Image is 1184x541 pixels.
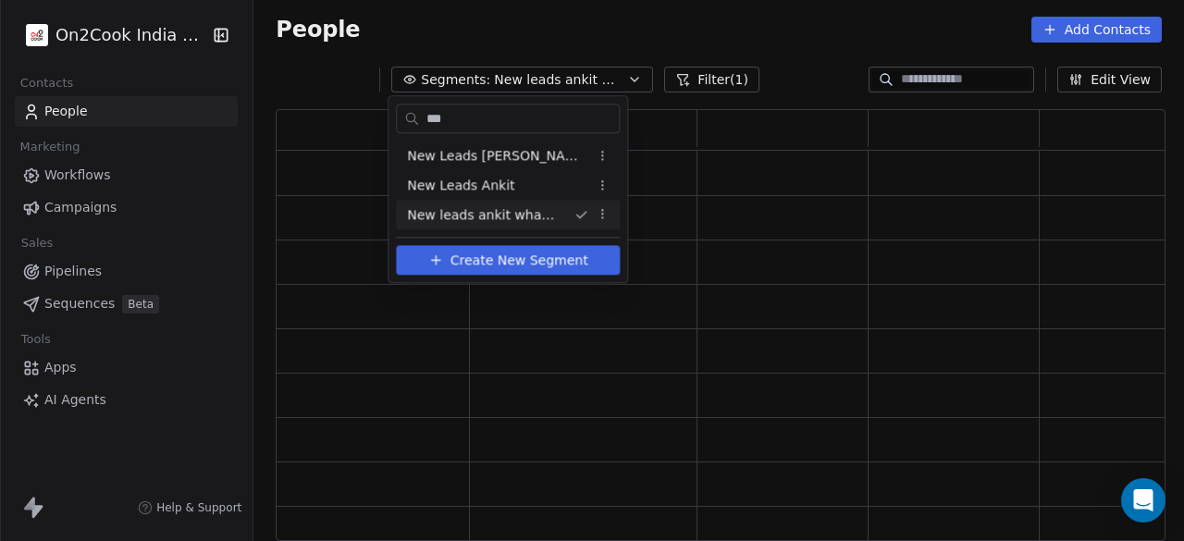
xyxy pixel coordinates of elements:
span: New leads ankit whats app [407,205,559,225]
div: Suggestions [396,141,620,229]
span: Create New Segment [450,251,588,270]
span: New Leads [PERSON_NAME] [407,146,588,166]
span: New Leads Ankit [407,176,514,195]
button: Create New Segment [396,245,620,275]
